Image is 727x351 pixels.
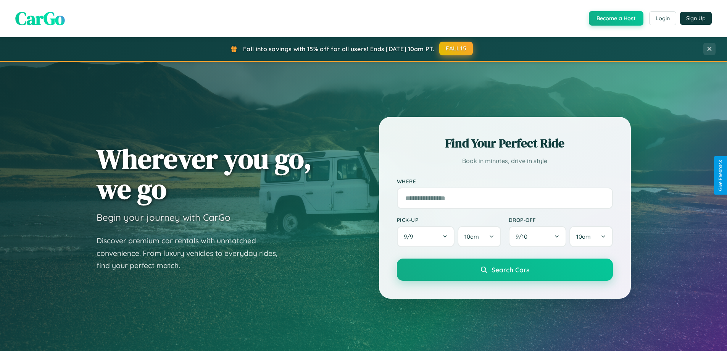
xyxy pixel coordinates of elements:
span: 9 / 10 [516,233,531,240]
button: 10am [458,226,501,247]
span: 9 / 9 [404,233,417,240]
label: Drop-off [509,217,613,223]
button: Become a Host [589,11,643,26]
button: Search Cars [397,259,613,281]
p: Discover premium car rentals with unmatched convenience. From luxury vehicles to everyday rides, ... [97,235,287,272]
div: Give Feedback [718,160,723,191]
p: Book in minutes, drive in style [397,155,613,167]
button: 9/9 [397,226,455,247]
h3: Begin your journey with CarGo [97,212,231,223]
button: Login [649,11,676,25]
span: CarGo [15,6,65,31]
span: Fall into savings with 15% off for all users! Ends [DATE] 10am PT. [243,45,434,53]
label: Pick-up [397,217,501,223]
button: 10am [569,226,613,247]
button: FALL15 [439,42,473,55]
span: Search Cars [492,265,529,274]
button: Sign Up [680,12,712,25]
span: 10am [576,233,591,240]
h2: Find Your Perfect Ride [397,135,613,152]
button: 9/10 [509,226,567,247]
label: Where [397,178,613,184]
h1: Wherever you go, we go [97,144,312,204]
span: 10am [464,233,479,240]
